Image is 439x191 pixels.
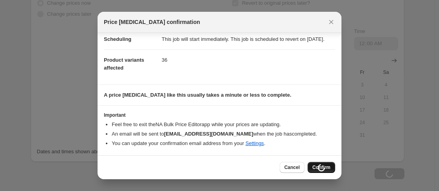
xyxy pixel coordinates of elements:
span: Cancel [284,164,300,171]
h3: Important [104,112,335,118]
span: Product variants affected [104,57,144,71]
span: Price [MEDICAL_DATA] confirmation [104,18,200,26]
a: Settings [245,140,264,146]
dd: This job will start immediately. This job is scheduled to revert on [DATE]. [162,29,335,50]
b: [EMAIL_ADDRESS][DOMAIN_NAME] [164,131,253,137]
li: You can update your confirmation email address from your . [112,140,335,147]
b: A price [MEDICAL_DATA] like this usually takes a minute or less to complete. [104,92,291,98]
button: Cancel [280,162,304,173]
span: Scheduling [104,36,131,42]
li: An email will be sent to when the job has completed . [112,130,335,138]
li: Feel free to exit the NA Bulk Price Editor app while your prices are updating. [112,121,335,129]
button: Close [326,17,337,28]
dd: 36 [162,50,335,70]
